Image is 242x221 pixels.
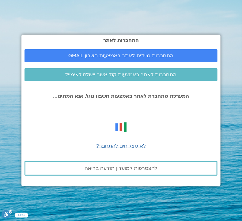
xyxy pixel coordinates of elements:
[85,166,157,171] span: להצטרפות למועדון תודעה בריאה
[25,38,217,43] h2: התחברות לאתר
[69,53,174,58] span: התחברות מיידית לאתר באמצעות חשבון GMAIL
[66,72,177,77] span: התחברות לאתר באמצעות קוד אשר יישלח לאימייל
[96,143,146,149] a: לא מצליחים להתחבר?
[25,68,217,81] a: התחברות לאתר באמצעות קוד אשר יישלח לאימייל
[25,93,217,99] p: המערכת מתחברת לאתר באמצעות חשבון גוגל, אנא המתינו...
[25,49,217,62] a: התחברות מיידית לאתר באמצעות חשבון GMAIL
[25,161,217,176] a: להצטרפות למועדון תודעה בריאה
